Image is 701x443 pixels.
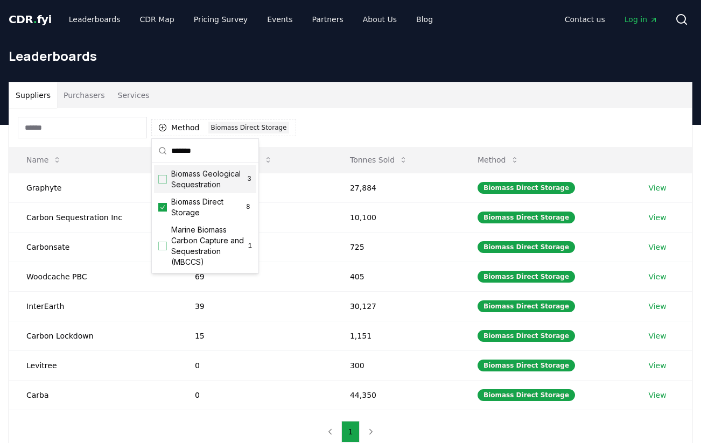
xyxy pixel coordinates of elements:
[478,300,575,312] div: Biomass Direct Storage
[57,82,111,108] button: Purchasers
[178,291,333,321] td: 39
[171,196,244,218] span: Biomass Direct Storage
[354,10,405,29] a: About Us
[304,10,352,29] a: Partners
[648,301,666,312] a: View
[556,10,667,29] nav: Main
[185,10,256,29] a: Pricing Survey
[9,12,52,27] a: CDR.fyi
[9,47,692,65] h1: Leaderboards
[171,224,248,268] span: Marine Biomass Carbon Capture and Sequestration (MBCCS)
[648,271,666,282] a: View
[178,321,333,350] td: 15
[151,119,296,136] button: MethodBiomass Direct Storage
[469,149,528,171] button: Method
[9,262,178,291] td: Woodcache PBC
[131,10,183,29] a: CDR Map
[648,390,666,400] a: View
[9,202,178,232] td: Carbon Sequestration Inc
[178,350,333,380] td: 0
[333,380,460,410] td: 44,350
[408,10,441,29] a: Blog
[478,389,575,401] div: Biomass Direct Storage
[648,360,666,371] a: View
[244,203,252,212] span: 8
[333,291,460,321] td: 30,127
[9,13,52,26] span: CDR fyi
[648,182,666,193] a: View
[625,14,658,25] span: Log in
[111,82,156,108] button: Services
[178,262,333,291] td: 69
[478,360,575,371] div: Biomass Direct Storage
[341,421,360,442] button: 1
[9,321,178,350] td: Carbon Lockdown
[648,331,666,341] a: View
[9,380,178,410] td: Carba
[258,10,301,29] a: Events
[60,10,129,29] a: Leaderboards
[178,380,333,410] td: 0
[33,13,37,26] span: .
[9,232,178,262] td: Carbonsate
[9,350,178,380] td: Levitree
[208,122,290,133] div: Biomass Direct Storage
[333,321,460,350] td: 1,151
[616,10,667,29] a: Log in
[333,232,460,262] td: 725
[556,10,614,29] a: Contact us
[478,271,575,283] div: Biomass Direct Storage
[478,212,575,223] div: Biomass Direct Storage
[333,202,460,232] td: 10,100
[9,291,178,321] td: InterEarth
[648,212,666,223] a: View
[333,173,460,202] td: 27,884
[333,350,460,380] td: 300
[171,168,247,190] span: Biomass Geological Sequestration
[9,82,57,108] button: Suppliers
[478,241,575,253] div: Biomass Direct Storage
[60,10,441,29] nav: Main
[248,242,252,250] span: 1
[648,242,666,252] a: View
[341,149,416,171] button: Tonnes Sold
[478,330,575,342] div: Biomass Direct Storage
[478,182,575,194] div: Biomass Direct Storage
[247,175,252,184] span: 3
[333,262,460,291] td: 405
[9,173,178,202] td: Graphyte
[18,149,70,171] button: Name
